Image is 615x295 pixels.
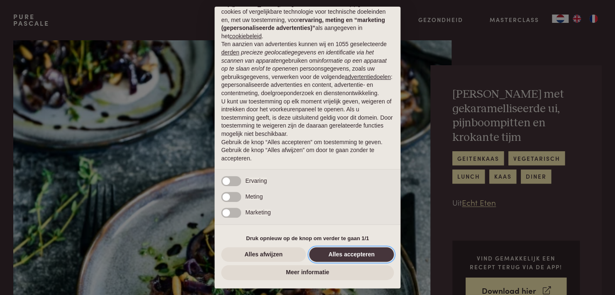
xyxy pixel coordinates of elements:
[245,177,267,184] span: Ervaring
[245,209,271,216] span: Marketing
[221,40,394,97] p: Ten aanzien van advertenties kunnen wij en 1055 geselecteerde gebruiken om en persoonsgegevens, z...
[309,247,394,262] button: Alles accepteren
[221,265,394,280] button: Meer informatie
[229,33,261,39] a: cookiebeleid
[221,247,306,262] button: Alles afwijzen
[221,49,239,57] button: derden
[245,193,263,200] span: Meting
[221,57,387,72] em: informatie op een apparaat op te slaan en/of te openen
[221,98,394,138] p: U kunt uw toestemming op elk moment vrijelijk geven, weigeren of intrekken door het voorkeurenpan...
[221,49,373,64] em: precieze geolocatiegegevens en identificatie via het scannen van apparaten
[344,73,390,81] button: advertentiedoelen
[221,17,385,32] strong: ervaring, meting en “marketing (gepersonaliseerde advertenties)”
[221,138,394,163] p: Gebruik de knop “Alles accepteren” om toestemming te geven. Gebruik de knop “Alles afwijzen” om d...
